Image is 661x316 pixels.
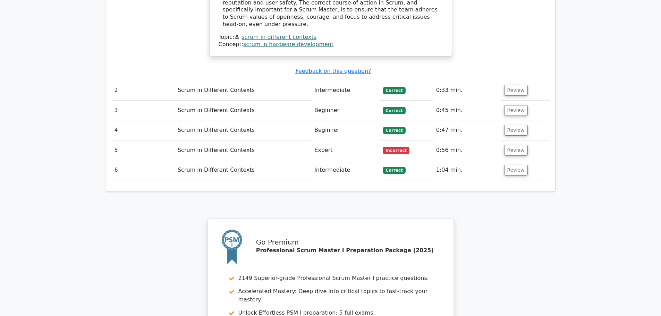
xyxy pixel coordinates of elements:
td: 0:56 min. [433,140,501,160]
span: Correct [383,107,405,114]
td: Scrum in Different Contexts [175,120,312,140]
td: 0:45 min. [433,101,501,120]
a: scrum in different contexts [241,34,316,40]
td: Scrum in Different Contexts [175,160,312,180]
button: Review [504,165,528,176]
td: 1:04 min. [433,160,501,180]
span: Correct [383,127,405,134]
button: Review [504,85,528,96]
td: 4 [112,120,175,140]
td: Scrum in Different Contexts [175,101,312,120]
td: 5 [112,140,175,160]
button: Review [504,125,528,136]
a: scrum in hardware development [243,41,333,48]
td: 2 [112,80,175,100]
td: 3 [112,101,175,120]
td: Beginner [312,120,380,140]
span: Correct [383,167,405,174]
td: 0:47 min. [433,120,501,140]
td: Expert [312,140,380,160]
td: 6 [112,160,175,180]
td: 0:33 min. [433,80,501,100]
td: Intermediate [312,160,380,180]
span: Correct [383,87,405,94]
span: Incorrect [383,147,409,154]
a: Feedback on this question? [295,68,371,74]
td: Intermediate [312,80,380,100]
button: Review [504,145,528,156]
button: Review [504,105,528,116]
td: Scrum in Different Contexts [175,140,312,160]
div: Topic: [219,34,443,41]
td: Beginner [312,101,380,120]
td: Scrum in Different Contexts [175,80,312,100]
div: Concept: [219,41,443,48]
